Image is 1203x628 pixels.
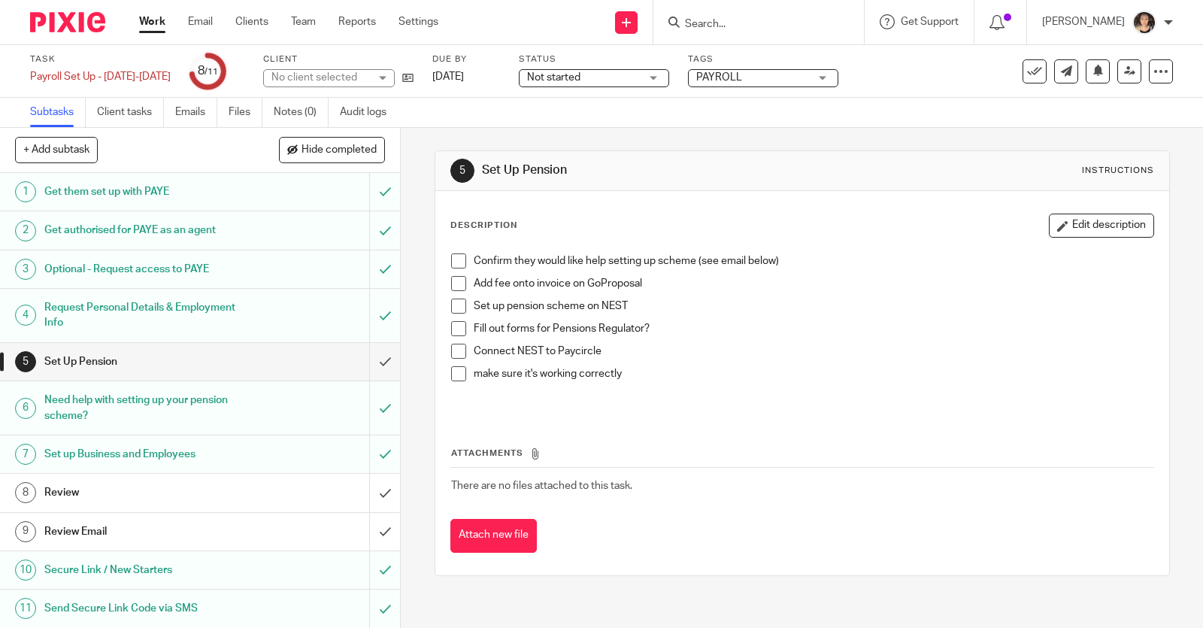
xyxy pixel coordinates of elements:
[432,53,500,65] label: Due by
[30,69,171,84] div: Payroll Set Up - [DATE]-[DATE]
[30,69,171,84] div: Payroll Set Up - 2025-2026
[263,53,414,65] label: Client
[15,398,36,419] div: 6
[30,53,171,65] label: Task
[15,521,36,542] div: 9
[15,305,36,326] div: 4
[474,276,1153,291] p: Add fee onto invoice on GoProposal
[450,159,474,183] div: 5
[450,519,537,553] button: Attach new file
[44,350,251,373] h1: Set Up Pension
[235,14,268,29] a: Clients
[229,98,262,127] a: Files
[15,181,36,202] div: 1
[398,14,438,29] a: Settings
[901,17,959,27] span: Get Support
[474,366,1153,381] p: make sure it's working correctly
[688,53,838,65] label: Tags
[450,220,517,232] p: Description
[175,98,217,127] a: Emails
[1049,214,1154,238] button: Edit description
[474,321,1153,336] p: Fill out forms for Pensions Regulator?
[15,220,36,241] div: 2
[30,12,105,32] img: Pixie
[44,520,251,543] h1: Review Email
[527,72,580,83] span: Not started
[1132,11,1156,35] img: 324535E6-56EA-408B-A48B-13C02EA99B5D.jpeg
[44,481,251,504] h1: Review
[15,560,36,581] div: 10
[338,14,376,29] a: Reports
[451,449,523,457] span: Attachments
[97,98,164,127] a: Client tasks
[44,181,251,203] h1: Get them set up with PAYE
[482,162,834,178] h1: Set Up Pension
[696,72,742,83] span: PAYROLL
[302,144,377,156] span: Hide completed
[15,137,98,162] button: + Add subtask
[44,443,251,466] h1: Set up Business and Employees
[274,98,329,127] a: Notes (0)
[44,597,251,620] h1: Send Secure Link Code via SMS
[271,70,369,85] div: No client selected
[44,559,251,581] h1: Secure Link / New Starters
[474,344,1153,359] p: Connect NEST to Paycircle
[1082,165,1154,177] div: Instructions
[340,98,398,127] a: Audit logs
[432,71,464,82] span: [DATE]
[198,62,218,80] div: 8
[1042,14,1125,29] p: [PERSON_NAME]
[519,53,669,65] label: Status
[30,98,86,127] a: Subtasks
[44,389,251,427] h1: Need help with setting up your pension scheme?
[44,219,251,241] h1: Get authorised for PAYE as an agent
[451,481,632,491] span: There are no files attached to this task.
[139,14,165,29] a: Work
[15,444,36,465] div: 7
[15,598,36,619] div: 11
[474,253,1153,268] p: Confirm they would like help setting up scheme (see email below)
[683,18,819,32] input: Search
[44,296,251,335] h1: Request Personal Details & Employment Info
[279,137,385,162] button: Hide completed
[15,259,36,280] div: 3
[188,14,213,29] a: Email
[15,351,36,372] div: 5
[474,299,1153,314] p: Set up pension scheme on NEST
[205,68,218,76] small: /11
[44,258,251,281] h1: Optional - Request access to PAYE
[291,14,316,29] a: Team
[15,482,36,503] div: 8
